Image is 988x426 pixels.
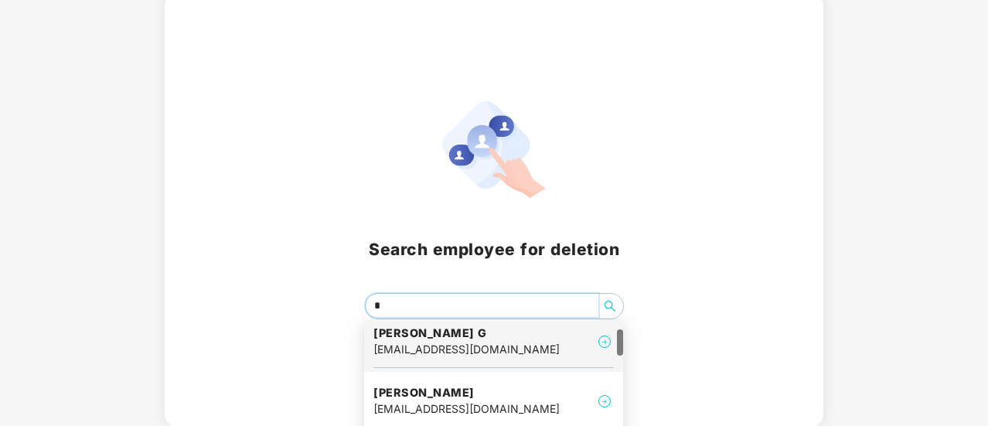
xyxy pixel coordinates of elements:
[373,341,560,358] div: [EMAIL_ADDRESS][DOMAIN_NAME]
[595,332,614,351] img: svg+xml;base64,PHN2ZyB4bWxucz0iaHR0cDovL3d3dy53My5vcmcvMjAwMC9zdmciIHdpZHRoPSIyNCIgaGVpZ2h0PSIyNC...
[598,294,622,319] button: search
[183,237,805,262] h2: Search employee for deletion
[595,392,614,411] img: svg+xml;base64,PHN2ZyB4bWxucz0iaHR0cDovL3d3dy53My5vcmcvMjAwMC9zdmciIHdpZHRoPSIyNCIgaGVpZ2h0PSIyNC...
[373,385,560,400] h4: [PERSON_NAME]
[598,300,622,312] span: search
[373,400,560,417] div: [EMAIL_ADDRESS][DOMAIN_NAME]
[373,325,560,341] h4: [PERSON_NAME] G
[442,101,546,198] img: svg+xml;base64,PHN2ZyB4bWxucz0iaHR0cDovL3d3dy53My5vcmcvMjAwMC9zdmciIHhtbG5zOnhsaW5rPSJodHRwOi8vd3...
